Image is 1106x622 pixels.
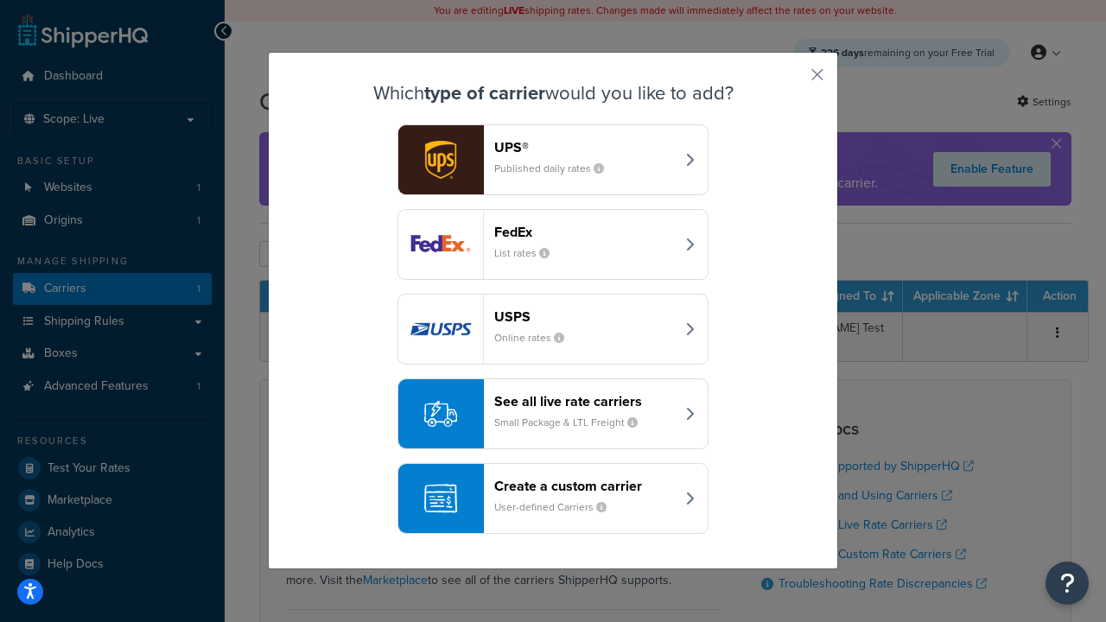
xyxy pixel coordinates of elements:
header: Create a custom carrier [494,478,675,494]
button: ups logoUPS®Published daily rates [397,124,709,195]
h3: Which would you like to add? [312,83,794,104]
button: fedEx logoFedExList rates [397,209,709,280]
header: UPS® [494,139,675,155]
button: See all live rate carriersSmall Package & LTL Freight [397,378,709,449]
header: See all live rate carriers [494,393,675,409]
img: usps logo [398,295,483,364]
button: usps logoUSPSOnline rates [397,294,709,365]
small: Published daily rates [494,161,618,176]
img: fedEx logo [398,210,483,279]
small: List rates [494,245,563,261]
small: Small Package & LTL Freight [494,415,652,430]
img: ups logo [398,125,483,194]
small: Online rates [494,330,578,346]
button: Open Resource Center [1046,562,1089,605]
img: icon-carrier-custom-c93b8a24.svg [424,482,457,515]
button: Create a custom carrierUser-defined Carriers [397,463,709,534]
strong: type of carrier [424,79,545,107]
header: FedEx [494,224,675,240]
img: icon-carrier-liverate-becf4550.svg [424,397,457,430]
header: USPS [494,308,675,325]
small: User-defined Carriers [494,499,620,515]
